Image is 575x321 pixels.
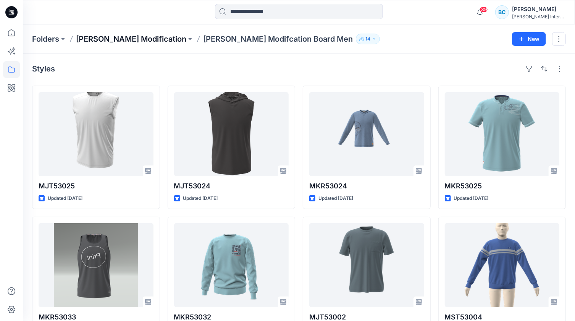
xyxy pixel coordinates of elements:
[454,195,489,203] p: Updated [DATE]
[174,92,289,176] a: MJT53024
[32,34,59,44] a: Folders
[356,34,380,44] button: 14
[365,35,370,43] p: 14
[183,195,218,203] p: Updated [DATE]
[512,32,546,46] button: New
[318,195,353,203] p: Updated [DATE]
[445,181,560,191] p: MKR53025
[203,34,353,44] p: [PERSON_NAME] Modifcation Board Men
[39,223,153,307] a: MKR53033
[48,195,82,203] p: Updated [DATE]
[309,92,424,176] a: MKR53024
[174,223,289,307] a: MKR53032
[39,92,153,176] a: MJT53025
[512,5,565,14] div: [PERSON_NAME]
[76,34,186,44] a: [PERSON_NAME] Modification
[174,181,289,191] p: MJT53024
[309,223,424,307] a: MJT53002
[512,14,565,19] div: [PERSON_NAME] International
[445,223,560,307] a: MST53004
[495,5,509,19] div: BC
[309,181,424,191] p: MKR53024
[32,64,55,73] h4: Styles
[39,181,153,191] p: MJT53025
[445,92,560,176] a: MKR53025
[480,6,488,13] span: 39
